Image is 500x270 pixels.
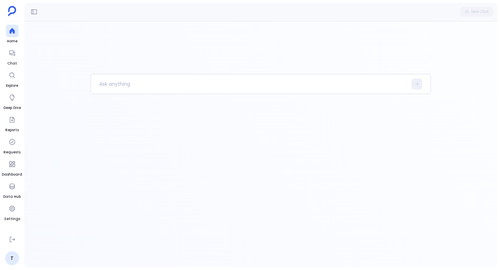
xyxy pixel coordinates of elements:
[3,180,21,200] a: Data Hub
[2,172,22,177] span: Dashboard
[3,91,21,111] a: Deep Dive
[6,69,18,88] a: Explore
[6,61,18,66] span: Chat
[6,39,18,44] span: Home
[6,83,18,88] span: Explore
[4,202,20,222] a: Settings
[6,47,18,66] a: Chat
[3,105,21,111] span: Deep Dive
[5,251,19,265] a: T
[2,158,22,177] a: Dashboard
[8,6,16,16] img: petavue logo
[3,194,21,200] span: Data Hub
[3,136,20,155] a: Requests
[6,25,18,44] a: Home
[5,127,19,133] span: Reports
[3,150,20,155] span: Requests
[4,216,20,222] span: Settings
[5,113,19,133] a: Reports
